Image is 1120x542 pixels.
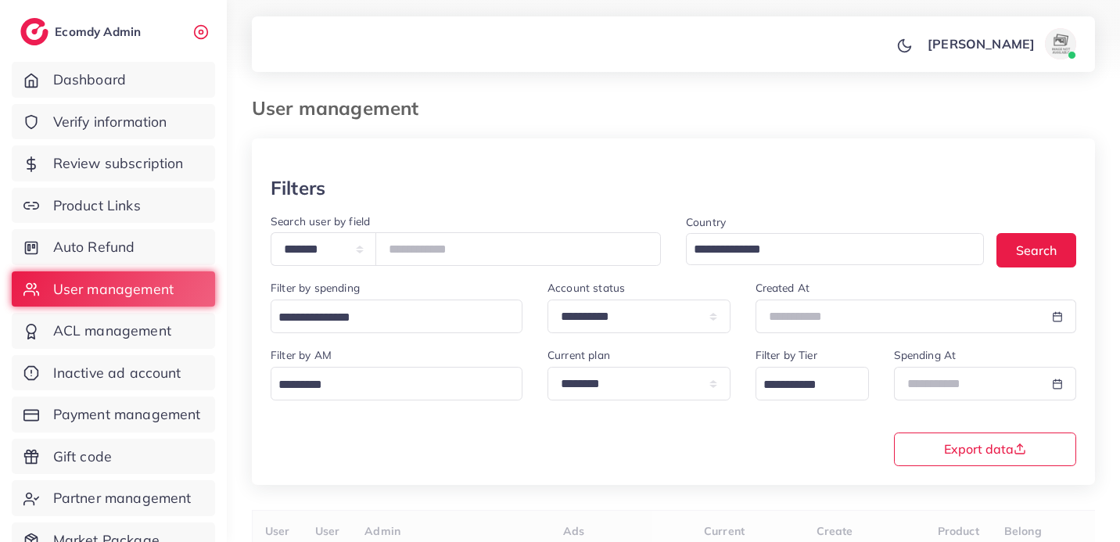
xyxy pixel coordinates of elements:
[252,97,431,120] h3: User management
[1045,28,1076,59] img: avatar
[271,214,370,229] label: Search user by field
[547,280,625,296] label: Account status
[944,443,1026,455] span: Export data
[12,229,215,265] a: Auto Refund
[12,439,215,475] a: Gift code
[686,214,726,230] label: Country
[12,313,215,349] a: ACL management
[12,397,215,433] a: Payment management
[12,355,215,391] a: Inactive ad account
[53,279,174,300] span: User management
[688,238,964,262] input: Search for option
[928,34,1035,53] p: [PERSON_NAME]
[756,367,869,400] div: Search for option
[53,447,112,467] span: Gift code
[53,488,192,508] span: Partner management
[756,347,817,363] label: Filter by Tier
[12,104,215,140] a: Verify information
[53,321,171,341] span: ACL management
[53,363,181,383] span: Inactive ad account
[53,196,141,216] span: Product Links
[547,347,610,363] label: Current plan
[55,24,145,39] h2: Ecomdy Admin
[273,306,502,330] input: Search for option
[12,188,215,224] a: Product Links
[756,280,810,296] label: Created At
[894,433,1077,466] button: Export data
[996,233,1076,267] button: Search
[20,18,48,45] img: logo
[12,62,215,98] a: Dashboard
[273,373,502,397] input: Search for option
[12,271,215,307] a: User management
[20,18,145,45] a: logoEcomdy Admin
[53,153,184,174] span: Review subscription
[271,300,522,333] div: Search for option
[271,280,360,296] label: Filter by spending
[919,28,1082,59] a: [PERSON_NAME]avatar
[12,480,215,516] a: Partner management
[894,347,957,363] label: Spending At
[53,112,167,132] span: Verify information
[53,237,135,257] span: Auto Refund
[271,347,332,363] label: Filter by AM
[271,367,522,400] div: Search for option
[758,373,849,397] input: Search for option
[686,233,984,265] div: Search for option
[53,70,126,90] span: Dashboard
[53,404,201,425] span: Payment management
[271,177,325,199] h3: Filters
[12,145,215,181] a: Review subscription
